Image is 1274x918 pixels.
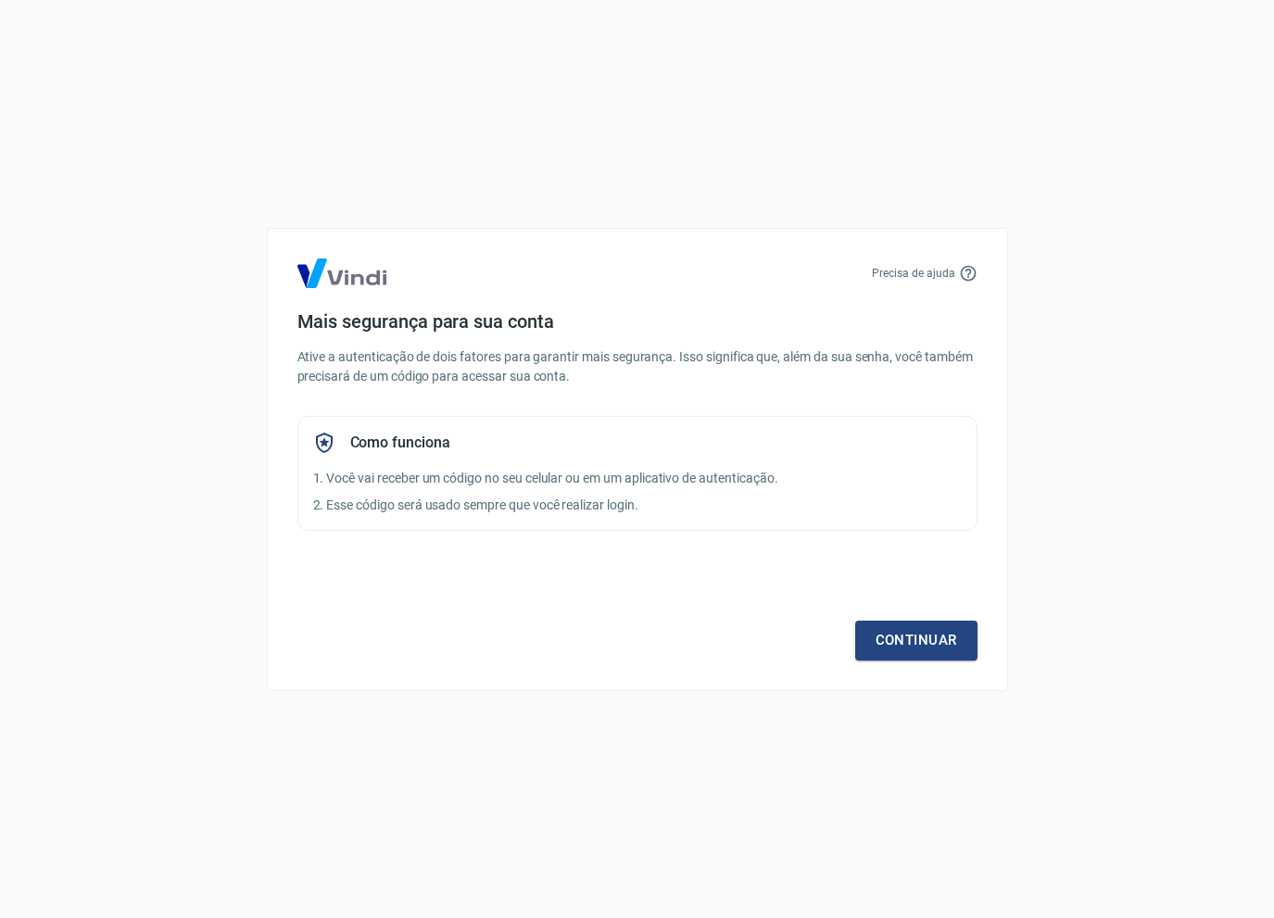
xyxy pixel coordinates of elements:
p: 2. Esse código será usado sempre que você realizar login. [313,496,962,515]
h4: Mais segurança para sua conta [297,310,978,333]
p: Ative a autenticação de dois fatores para garantir mais segurança. Isso significa que, além da su... [297,347,978,386]
img: Logo Vind [297,258,386,288]
p: Precisa de ajuda [872,265,954,282]
p: 1. Você vai receber um código no seu celular ou em um aplicativo de autenticação. [313,469,962,488]
a: Continuar [855,621,978,660]
h5: Como funciona [350,434,450,452]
